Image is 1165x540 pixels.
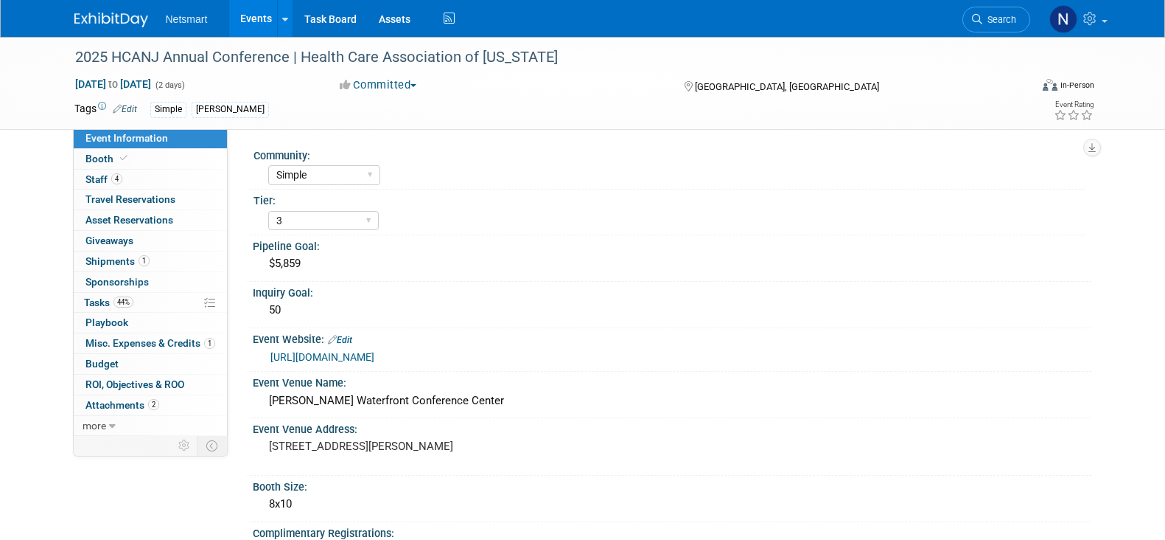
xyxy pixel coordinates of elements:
span: 2 [148,399,159,410]
span: Giveaways [85,235,133,246]
a: Giveaways [74,231,227,251]
a: Asset Reservations [74,210,227,230]
i: Booth reservation complete [120,154,127,162]
span: 1 [204,338,215,349]
a: Search [962,7,1030,32]
span: Misc. Expenses & Credits [85,337,215,349]
div: Tier: [253,190,1085,208]
span: to [106,78,120,90]
img: Nina Finn [1049,5,1077,33]
pre: [STREET_ADDRESS][PERSON_NAME] [269,440,586,453]
a: Booth [74,149,227,169]
a: more [74,416,227,436]
div: Event Venue Name: [253,372,1091,390]
a: Event Information [74,128,227,148]
td: Tags [74,101,137,118]
span: Budget [85,358,119,370]
img: ExhibitDay [74,13,148,27]
span: Search [982,14,1016,25]
div: Simple [150,102,186,117]
div: Event Website: [253,328,1091,347]
td: Toggle Event Tabs [197,436,227,455]
span: Event Information [85,132,168,144]
span: Staff [85,173,122,185]
div: In-Person [1060,80,1094,91]
div: $5,859 [264,252,1080,275]
span: (2 days) [154,80,185,90]
span: Travel Reservations [85,193,175,205]
div: Event Venue Address: [253,418,1091,437]
a: [URL][DOMAIN_NAME] [270,351,374,363]
span: Tasks [84,297,133,308]
div: 8x10 [264,493,1080,516]
div: 2025 HCANJ Annual Conference | Health Care Association of [US_STATE] [70,44,1008,71]
a: Playbook [74,313,227,333]
div: Event Rating [1054,101,1094,108]
a: Sponsorships [74,272,227,292]
div: [PERSON_NAME] Waterfront Conference Center [264,390,1080,412]
span: [DATE] [DATE] [74,77,152,91]
span: Booth [85,153,130,165]
button: Committed [335,77,422,93]
td: Personalize Event Tab Strip [172,436,197,455]
span: 4 [111,173,122,184]
span: 44% [113,297,133,308]
a: Staff4 [74,170,227,190]
span: Playbook [85,316,128,328]
span: Asset Reservations [85,214,173,226]
span: Netsmart [166,13,208,25]
span: Sponsorships [85,276,149,288]
div: Event Format [943,77,1095,99]
div: Community: [253,145,1085,163]
span: Attachments [85,399,159,411]
a: Tasks44% [74,293,227,313]
span: Shipments [85,255,150,267]
span: ROI, Objectives & ROO [85,378,184,390]
div: [PERSON_NAME] [192,102,269,117]
a: Budget [74,354,227,374]
div: 50 [264,299,1080,322]
a: Misc. Expenses & Credits1 [74,333,227,353]
a: Travel Reservations [74,190,227,210]
div: Pipeline Goal: [253,235,1091,254]
a: Attachments2 [74,395,227,415]
div: Inquiry Goal: [253,282,1091,300]
a: Edit [113,104,137,114]
a: ROI, Objectives & ROO [74,375,227,395]
span: more [83,420,106,432]
span: [GEOGRAPHIC_DATA], [GEOGRAPHIC_DATA] [695,81,879,92]
span: 1 [139,255,150,266]
div: Booth Size: [253,476,1091,494]
img: Format-Inperson.png [1043,79,1057,91]
a: Shipments1 [74,252,227,271]
a: Edit [328,335,352,345]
